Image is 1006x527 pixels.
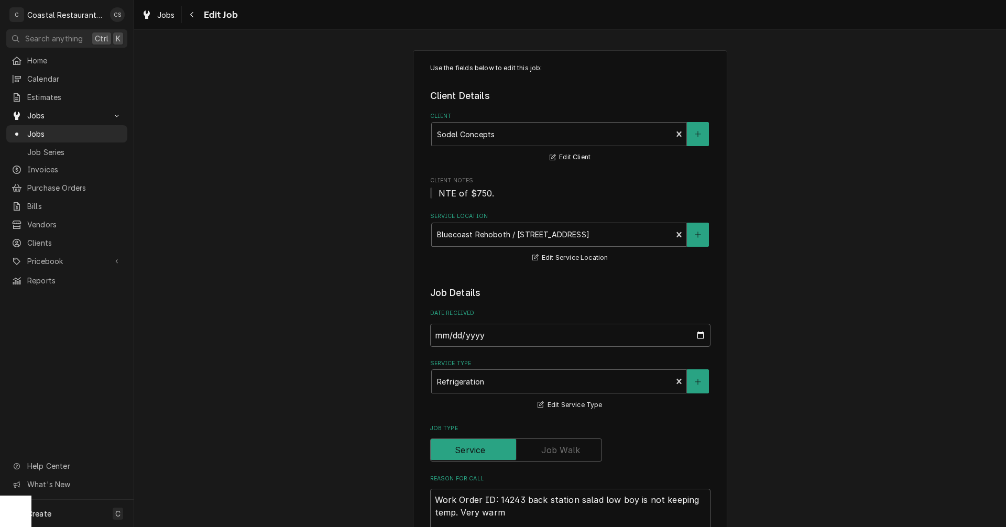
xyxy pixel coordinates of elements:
[548,151,592,164] button: Edit Client
[6,252,127,270] a: Go to Pricebook
[430,475,710,483] label: Reason For Call
[6,197,127,215] a: Bills
[27,237,122,248] span: Clients
[6,216,127,233] a: Vendors
[6,234,127,251] a: Clients
[27,92,122,103] span: Estimates
[27,479,121,490] span: What's New
[110,7,125,22] div: Chris Sockriter's Avatar
[137,6,179,24] a: Jobs
[430,177,710,199] div: Client Notes
[184,6,201,23] button: Navigate back
[430,177,710,185] span: Client Notes
[536,399,604,412] button: Edit Service Type
[27,73,122,84] span: Calendar
[95,33,108,44] span: Ctrl
[430,187,710,200] span: Client Notes
[6,476,127,493] a: Go to What's New
[27,164,122,175] span: Invoices
[6,179,127,196] a: Purchase Orders
[27,460,121,471] span: Help Center
[6,89,127,106] a: Estimates
[430,424,710,462] div: Job Type
[27,55,122,66] span: Home
[687,122,709,146] button: Create New Client
[430,112,710,120] label: Client
[27,219,122,230] span: Vendors
[27,9,104,20] div: Coastal Restaurant Repair
[430,286,710,300] legend: Job Details
[695,231,701,238] svg: Create New Location
[110,7,125,22] div: CS
[157,9,175,20] span: Jobs
[27,110,106,121] span: Jobs
[695,378,701,386] svg: Create New Service
[27,275,122,286] span: Reports
[6,107,127,124] a: Go to Jobs
[9,7,24,22] div: C
[687,369,709,393] button: Create New Service
[430,424,710,433] label: Job Type
[430,212,710,221] label: Service Location
[27,147,122,158] span: Job Series
[6,125,127,142] a: Jobs
[430,324,710,347] input: yyyy-mm-dd
[27,128,122,139] span: Jobs
[687,223,709,247] button: Create New Location
[430,89,710,103] legend: Client Details
[115,508,121,519] span: C
[430,112,710,164] div: Client
[27,182,122,193] span: Purchase Orders
[430,63,710,73] p: Use the fields below to edit this job:
[430,309,710,346] div: Date Received
[695,130,701,138] svg: Create New Client
[439,188,495,199] span: NTE of $750.
[6,52,127,69] a: Home
[116,33,121,44] span: K
[531,251,610,265] button: Edit Service Location
[27,201,122,212] span: Bills
[27,509,51,518] span: Create
[27,256,106,267] span: Pricebook
[6,144,127,161] a: Job Series
[430,359,710,368] label: Service Type
[430,309,710,317] label: Date Received
[6,457,127,475] a: Go to Help Center
[6,70,127,87] a: Calendar
[430,212,710,264] div: Service Location
[430,359,710,411] div: Service Type
[201,8,238,22] span: Edit Job
[6,29,127,48] button: Search anythingCtrlK
[25,33,83,44] span: Search anything
[6,161,127,178] a: Invoices
[6,272,127,289] a: Reports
